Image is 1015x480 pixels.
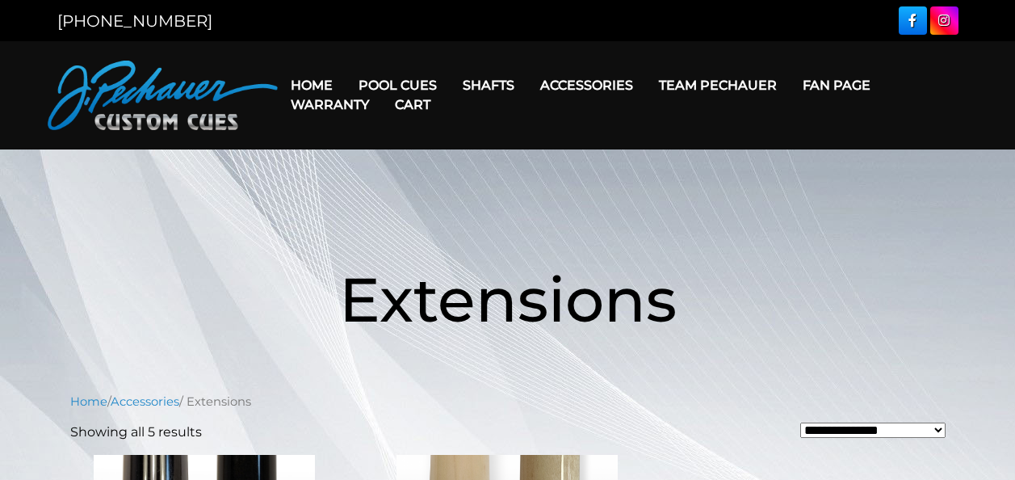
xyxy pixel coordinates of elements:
a: Cart [382,84,443,125]
select: Shop order [800,423,946,438]
a: Shafts [450,65,527,106]
a: Accessories [111,394,179,409]
nav: Breadcrumb [70,393,946,411]
a: Team Pechauer [646,65,790,106]
a: [PHONE_NUMBER] [57,11,212,31]
a: Fan Page [790,65,883,106]
a: Pool Cues [346,65,450,106]
a: Home [278,65,346,106]
a: Accessories [527,65,646,106]
a: Warranty [278,84,382,125]
span: Extensions [339,262,677,337]
img: Pechauer Custom Cues [48,61,278,130]
p: Showing all 5 results [70,423,202,442]
a: Home [70,394,107,409]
